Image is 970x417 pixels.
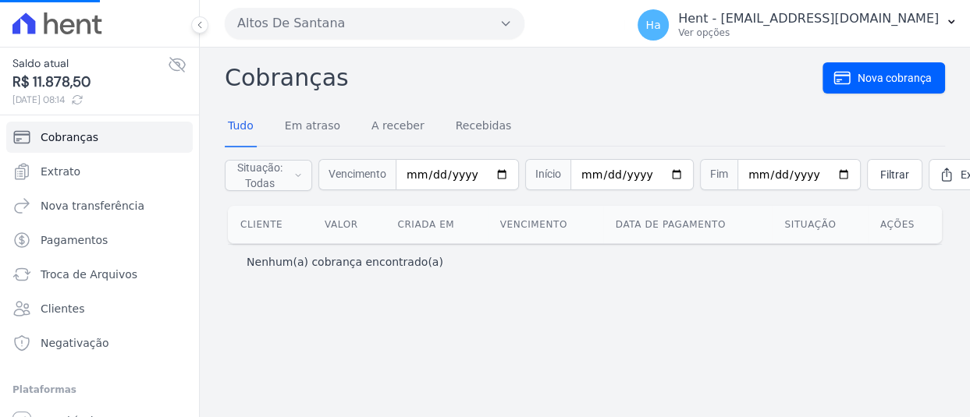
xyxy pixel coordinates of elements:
[772,206,867,243] th: Situação
[6,259,193,290] a: Troca de Arquivos
[12,72,168,93] span: R$ 11.878,50
[6,327,193,359] a: Negativação
[700,159,737,190] span: Fim
[385,206,487,243] th: Criada em
[603,206,773,243] th: Data de pagamento
[247,254,443,270] p: Nenhum(a) cobrança encontrado(a)
[6,122,193,153] a: Cobranças
[868,206,942,243] th: Ações
[225,107,257,147] a: Tudo
[12,380,187,399] div: Plataformas
[488,206,603,243] th: Vencimento
[6,293,193,324] a: Clientes
[282,107,343,147] a: Em atraso
[858,70,932,86] span: Nova cobrança
[678,11,939,27] p: Hent - [EMAIL_ADDRESS][DOMAIN_NAME]
[41,301,84,316] span: Clientes
[225,160,312,191] button: Situação: Todas
[625,3,970,47] button: Ha Hent - [EMAIL_ADDRESS][DOMAIN_NAME] Ver opções
[41,129,98,145] span: Cobranças
[41,267,137,282] span: Troca de Arquivos
[6,224,193,256] a: Pagamentos
[225,60,823,95] h2: Cobranças
[880,167,909,182] span: Filtrar
[678,27,939,39] p: Ver opções
[41,164,80,179] span: Extrato
[453,107,515,147] a: Recebidas
[823,62,945,94] a: Nova cobrança
[41,335,109,351] span: Negativação
[6,156,193,187] a: Extrato
[525,159,570,190] span: Início
[318,159,396,190] span: Vencimento
[228,206,312,243] th: Cliente
[41,232,108,248] span: Pagamentos
[225,8,524,39] button: Altos De Santana
[867,159,922,190] a: Filtrar
[6,190,193,221] a: Nova transferência
[41,198,144,214] span: Nova transferência
[368,107,428,147] a: A receber
[645,19,660,30] span: Ha
[12,55,168,72] span: Saldo atual
[312,206,385,243] th: Valor
[235,160,285,191] span: Situação: Todas
[12,93,168,107] span: [DATE] 08:14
